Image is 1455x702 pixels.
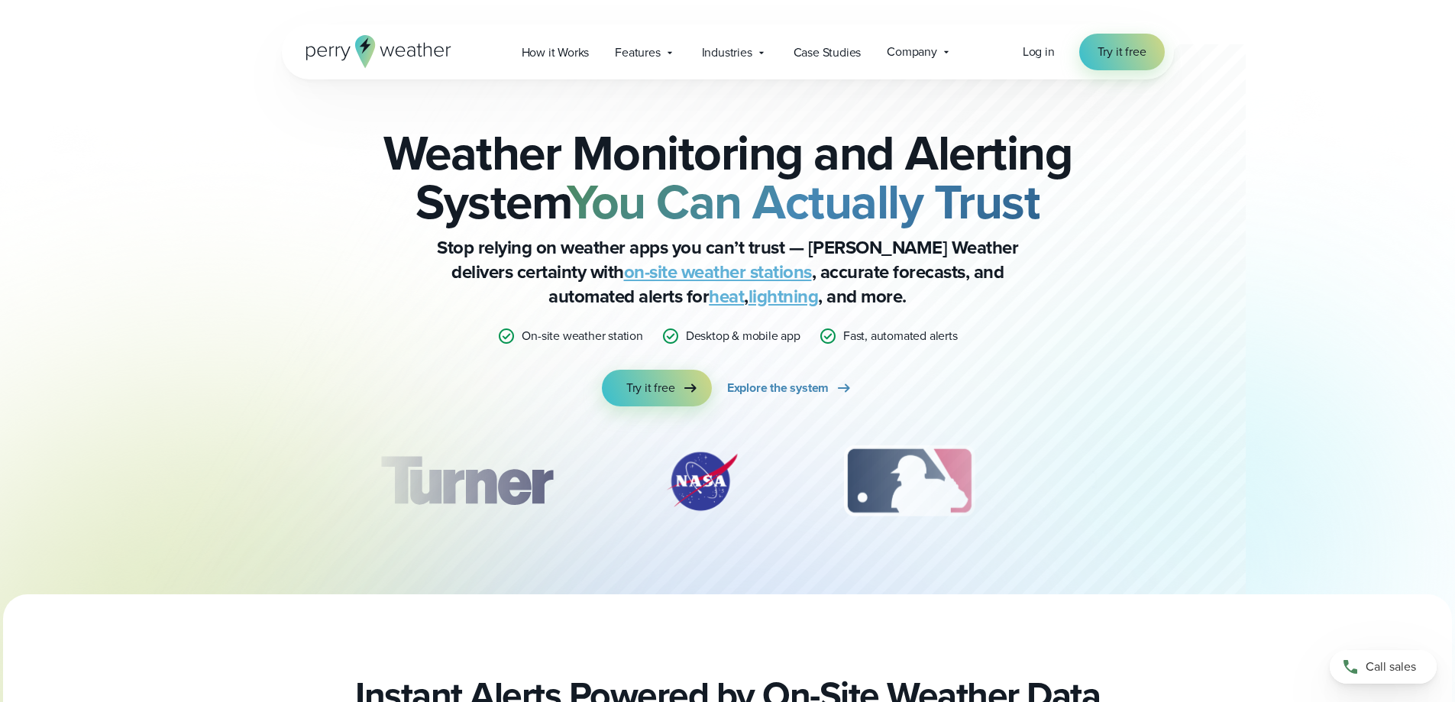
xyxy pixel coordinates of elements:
[727,370,853,406] a: Explore the system
[522,327,642,345] p: On-site weather station
[1079,34,1165,70] a: Try it free
[357,443,574,519] div: 1 of 12
[887,43,937,61] span: Company
[615,44,660,62] span: Features
[1023,43,1055,61] a: Log in
[358,128,1098,226] h2: Weather Monitoring and Alerting System
[829,443,990,519] img: MLB.svg
[357,443,574,519] img: Turner-Construction_1.svg
[567,166,1040,238] strong: You Can Actually Trust
[648,443,755,519] img: NASA.svg
[358,443,1098,527] div: slideshow
[843,327,958,345] p: Fast, automated alerts
[522,44,590,62] span: How it Works
[829,443,990,519] div: 3 of 12
[1366,658,1416,676] span: Call sales
[509,37,603,68] a: How it Works
[686,327,800,345] p: Desktop & mobile app
[749,283,819,310] a: lightning
[709,283,744,310] a: heat
[781,37,875,68] a: Case Studies
[602,370,712,406] a: Try it free
[702,44,752,62] span: Industries
[648,443,755,519] div: 2 of 12
[727,379,829,397] span: Explore the system
[1023,43,1055,60] span: Log in
[794,44,862,62] span: Case Studies
[626,379,675,397] span: Try it free
[1063,443,1185,519] div: 4 of 12
[1330,650,1437,684] a: Call sales
[1063,443,1185,519] img: PGA.svg
[624,258,812,286] a: on-site weather stations
[422,235,1033,309] p: Stop relying on weather apps you can’t trust — [PERSON_NAME] Weather delivers certainty with , ac...
[1098,43,1146,61] span: Try it free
